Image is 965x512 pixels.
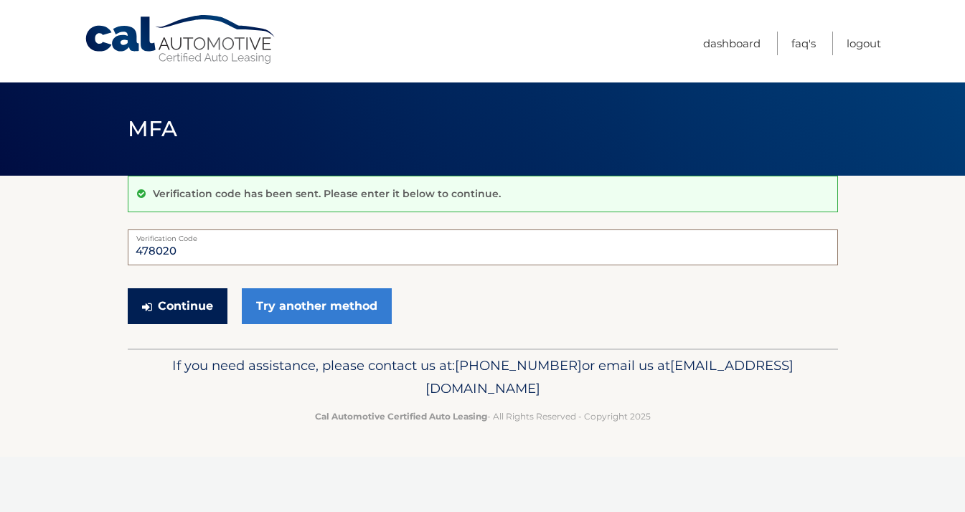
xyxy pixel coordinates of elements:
[455,357,582,374] span: [PHONE_NUMBER]
[137,409,829,424] p: - All Rights Reserved - Copyright 2025
[84,14,278,65] a: Cal Automotive
[128,115,178,142] span: MFA
[128,288,227,324] button: Continue
[153,187,501,200] p: Verification code has been sent. Please enter it below to continue.
[315,411,487,422] strong: Cal Automotive Certified Auto Leasing
[242,288,392,324] a: Try another method
[847,32,881,55] a: Logout
[703,32,761,55] a: Dashboard
[128,229,838,265] input: Verification Code
[425,357,794,397] span: [EMAIL_ADDRESS][DOMAIN_NAME]
[128,229,838,241] label: Verification Code
[137,354,829,400] p: If you need assistance, please contact us at: or email us at
[791,32,816,55] a: FAQ's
